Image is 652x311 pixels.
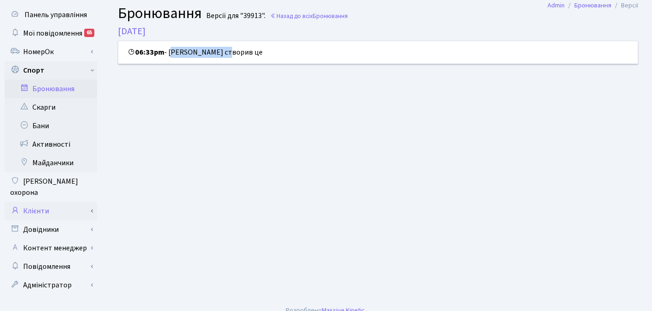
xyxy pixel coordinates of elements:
li: Версії [611,0,638,11]
a: Мої повідомлення65 [5,24,97,43]
a: Майданчики [5,154,97,172]
span: Бронювання [118,3,202,24]
a: Контент менеджер [5,239,97,257]
span: Бронювання [313,12,348,20]
a: Бани [5,117,97,135]
span: Мої повідомлення [23,28,82,38]
a: Клієнти [5,202,97,220]
div: - [PERSON_NAME] створив це [118,41,638,64]
span: Панель управління [25,10,87,20]
strong: 06:33pm [128,47,164,57]
a: Панель управління [5,6,97,24]
small: Версії для "39913". [204,12,265,20]
a: НомерОк [5,43,97,61]
a: Повідомлення [5,257,97,276]
a: Адміністратор [5,276,97,294]
a: Довідники [5,220,97,239]
a: Бронювання [5,80,97,98]
h5: [DATE] [118,26,638,37]
a: Admin [547,0,565,10]
div: 65 [84,29,94,37]
a: Активності [5,135,97,154]
a: [PERSON_NAME] охорона [5,172,97,202]
a: Бронювання [574,0,611,10]
a: Спорт [5,61,97,80]
a: Скарги [5,98,97,117]
a: Назад до всіхБронювання [270,12,348,20]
